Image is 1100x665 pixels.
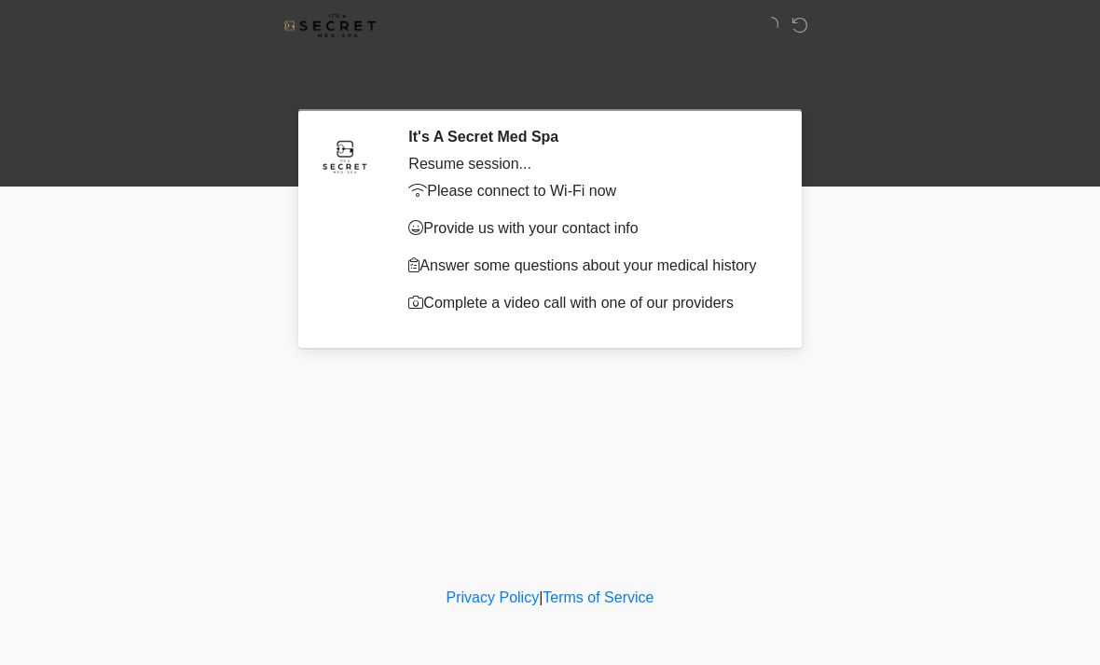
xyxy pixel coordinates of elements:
[543,589,653,605] a: Terms of Service
[408,292,769,314] p: Complete a video call with one of our providers
[408,255,769,277] p: Answer some questions about your medical history
[317,128,373,184] img: Agent Avatar
[408,128,769,145] h2: It's A Secret Med Spa
[408,217,769,240] p: Provide us with your contact info
[408,153,769,175] div: Resume session...
[284,14,376,37] img: It's A Secret Med Spa Logo
[408,180,769,202] p: Please connect to Wi-Fi now
[447,589,540,605] a: Privacy Policy
[289,67,811,102] h1: ‎ ‎
[539,589,543,605] a: |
